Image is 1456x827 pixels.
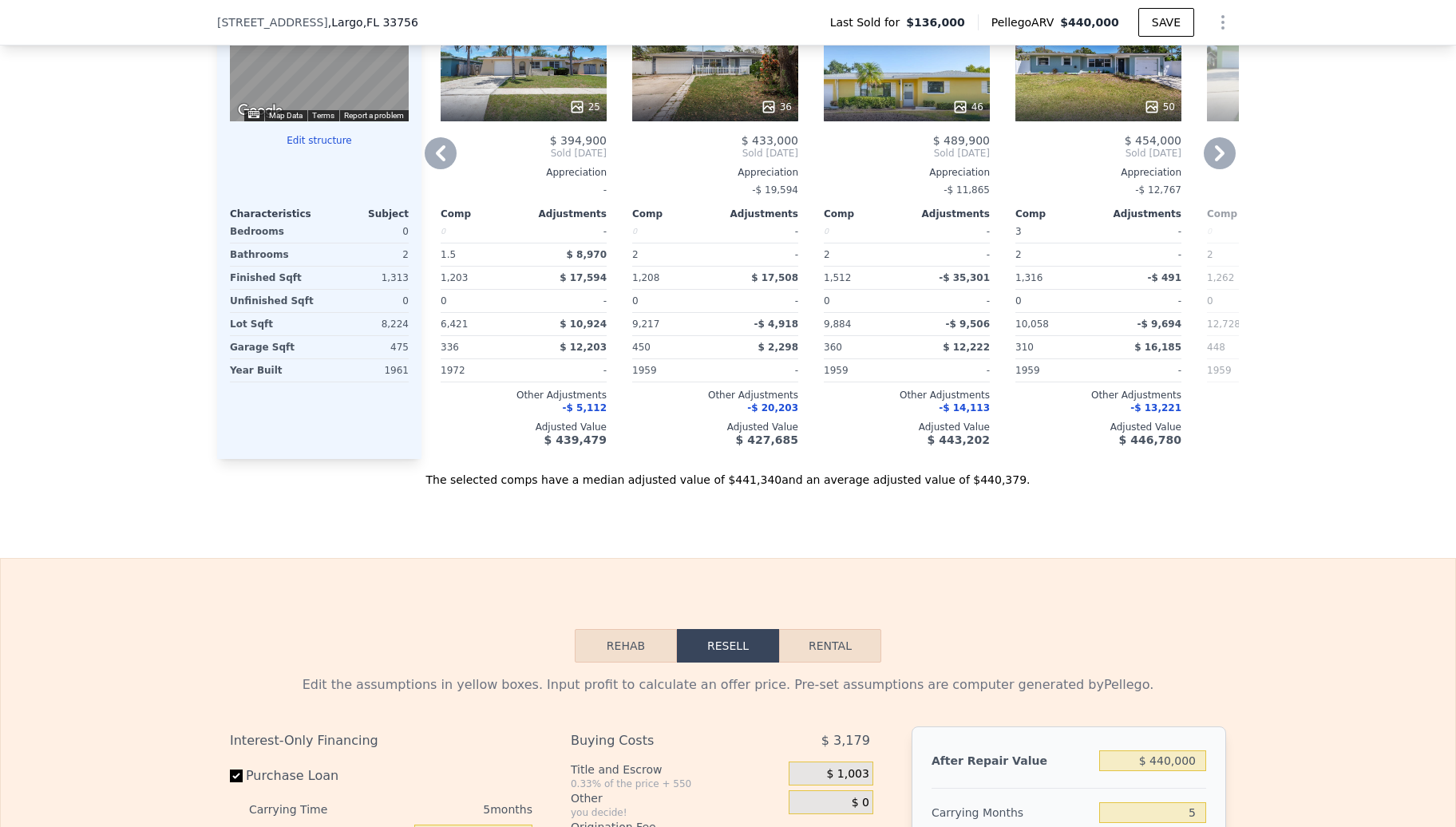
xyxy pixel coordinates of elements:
span: [STREET_ADDRESS] [217,14,328,30]
span: -$ 19,594 [752,184,798,196]
span: $ 0 [852,796,869,810]
div: Adjusted Value [441,421,607,433]
div: Title and Escrow [571,762,782,778]
div: 1959 [1015,359,1095,382]
a: Terms (opens in new tab) [312,111,334,120]
div: 0 [824,220,904,243]
div: 0 [441,220,520,243]
span: 1,262 [1207,272,1234,283]
span: 1,203 [441,272,468,283]
span: 1,316 [1015,272,1043,283]
span: -$ 11,865 [944,184,990,196]
span: $ 12,203 [560,342,607,353]
div: 0 [1207,220,1287,243]
span: $ 8,970 [567,249,607,260]
span: 1,512 [824,272,851,283]
span: $ 394,900 [550,134,607,147]
div: Lot Sqft [230,313,316,335]
div: Adjusted Value [824,421,990,433]
div: - [527,290,607,312]
span: $136,000 [906,14,965,30]
div: 1972 [441,359,520,382]
span: 360 [824,342,842,353]
div: Other Adjustments [824,389,990,402]
button: Rental [779,629,881,663]
div: 46 [952,99,983,115]
span: $ 489,900 [933,134,990,147]
div: Other Adjustments [441,389,607,402]
span: 450 [632,342,651,353]
div: - [910,220,990,243]
div: - [910,243,990,266]
span: $ 10,924 [560,319,607,330]
span: 0 [632,295,639,307]
button: Keyboard shortcuts [248,111,259,118]
div: Adjustments [715,208,798,220]
span: -$ 9,506 [946,319,990,330]
div: Characteristics [230,208,319,220]
div: 2 [1015,243,1095,266]
div: 475 [322,336,409,358]
div: 25 [569,99,600,115]
div: Bathrooms [230,243,316,266]
span: $ 433,000 [742,134,798,147]
span: $ 1,003 [826,767,868,781]
span: -$ 12,767 [1135,184,1181,196]
div: Adjustments [524,208,607,220]
div: - [441,179,607,201]
span: 0 [1207,295,1213,307]
input: Purchase Loan [230,770,243,782]
div: 2 [322,243,409,266]
div: Street View [230,6,409,121]
div: - [718,290,798,312]
div: 1961 [322,359,409,382]
div: 0 [322,290,409,312]
span: Pellego ARV [991,14,1061,30]
span: 0 [441,295,447,307]
div: 1959 [824,359,904,382]
span: 0 [824,295,830,307]
span: 6,421 [441,319,468,330]
span: -$ 4,918 [754,319,798,330]
span: 0 [1015,295,1022,307]
img: Google [234,101,287,121]
button: Edit structure [230,134,409,147]
div: - [718,220,798,243]
div: 1.5 [441,243,520,266]
span: $ 17,508 [751,272,798,283]
div: 2 [632,243,712,266]
div: Other Adjustments [1015,389,1181,402]
div: - [1102,243,1181,266]
div: Adjustments [907,208,990,220]
div: 0 [322,220,409,243]
div: - [527,220,607,243]
div: 1959 [1207,359,1287,382]
div: Carrying Months [932,798,1093,827]
span: $ 454,000 [1125,134,1181,147]
span: $ 2,298 [758,342,798,353]
div: Appreciation [632,166,798,179]
div: Comp [824,208,907,220]
span: -$ 35,301 [939,272,990,283]
div: Adjusted Value [632,421,798,433]
span: $ 17,594 [560,272,607,283]
div: - [1102,359,1181,382]
div: 2 [1207,243,1287,266]
div: 0.33% of the price + 550 [571,778,782,790]
span: Sold [DATE] [632,147,798,160]
button: SAVE [1138,8,1194,37]
span: $ 439,479 [544,433,607,446]
a: Report a problem [344,111,404,120]
span: , Largo [328,14,418,30]
span: -$ 5,112 [563,402,607,413]
span: 9,217 [632,319,659,330]
div: 36 [761,99,792,115]
div: The selected comps have a median adjusted value of $441,340 and an average adjusted value of $440... [217,459,1239,488]
div: Appreciation [441,166,607,179]
div: 8,224 [322,313,409,335]
div: Edit the assumptions in yellow boxes. Input profit to calculate an offer price. Pre-set assumptio... [230,675,1226,694]
div: Comp [1207,208,1290,220]
div: - [910,290,990,312]
div: Buying Costs [571,726,749,755]
div: Comp [1015,208,1098,220]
